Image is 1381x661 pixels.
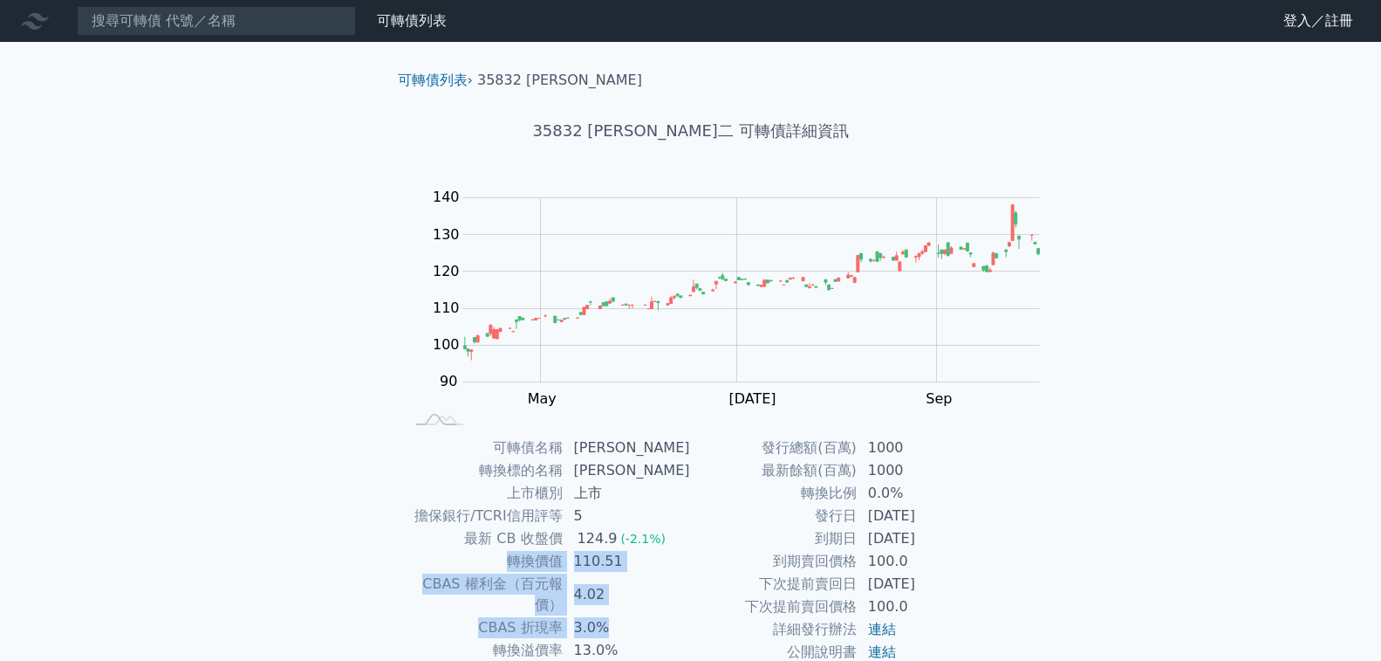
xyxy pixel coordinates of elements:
[405,482,564,505] td: 上市櫃別
[728,390,776,407] tspan: [DATE]
[564,505,691,527] td: 5
[398,72,468,88] a: 可轉債列表
[564,573,691,616] td: 4.02
[77,6,356,36] input: 搜尋可轉債 代號／名稱
[691,573,858,596] td: 下次提前賣回日
[691,527,858,550] td: 到期日
[691,550,858,573] td: 到期賣回價格
[858,505,977,527] td: [DATE]
[564,459,691,482] td: [PERSON_NAME]
[564,550,691,573] td: 110.51
[858,596,977,618] td: 100.0
[620,532,666,546] span: (-2.1%)
[405,573,564,616] td: CBAS 權利金（百元報價）
[858,459,977,482] td: 1000
[433,336,460,353] tspan: 100
[405,459,564,482] td: 轉換標的名稱
[440,373,457,389] tspan: 90
[564,482,691,505] td: 上市
[868,621,896,637] a: 連結
[477,70,642,91] li: 35832 [PERSON_NAME]
[405,616,564,639] td: CBAS 折現率
[433,189,460,205] tspan: 140
[564,616,691,639] td: 3.0%
[691,459,858,482] td: 最新餘額(百萬)
[433,226,460,243] tspan: 130
[858,573,977,596] td: [DATE]
[528,390,557,407] tspan: May
[858,550,977,573] td: 100.0
[564,437,691,459] td: [PERSON_NAME]
[858,527,977,550] td: [DATE]
[858,482,977,505] td: 0.0%
[691,505,858,527] td: 發行日
[433,263,460,279] tspan: 120
[574,528,621,549] div: 124.9
[858,437,977,459] td: 1000
[424,189,1066,442] g: Chart
[398,70,473,91] li: ›
[433,300,460,316] tspan: 110
[405,550,564,573] td: 轉換價值
[691,618,858,641] td: 詳細發行辦法
[691,596,858,618] td: 下次提前賣回價格
[405,437,564,459] td: 可轉債名稱
[405,527,564,550] td: 最新 CB 收盤價
[1269,7,1367,35] a: 登入／註冊
[691,482,858,505] td: 轉換比例
[868,644,896,660] a: 連結
[377,12,447,29] a: 可轉債列表
[926,390,952,407] tspan: Sep
[384,119,998,143] h1: 35832 [PERSON_NAME]二 可轉債詳細資訊
[691,437,858,459] td: 發行總額(百萬)
[405,505,564,527] td: 擔保銀行/TCRI信用評等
